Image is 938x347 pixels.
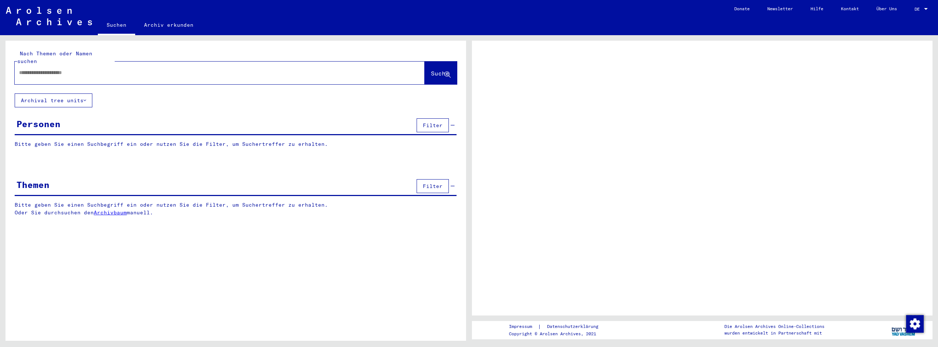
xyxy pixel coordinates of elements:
[15,201,457,217] p: Bitte geben Sie einen Suchbegriff ein oder nutzen Sie die Filter, um Suchertreffer zu erhalten. O...
[16,117,60,130] div: Personen
[541,323,607,331] a: Datenschutzerklärung
[15,140,457,148] p: Bitte geben Sie einen Suchbegriff ein oder nutzen Sie die Filter, um Suchertreffer zu erhalten.
[915,7,923,12] span: DE
[135,16,202,34] a: Archiv erkunden
[431,70,449,77] span: Suche
[724,330,824,336] p: wurden entwickelt in Partnerschaft mit
[509,323,538,331] a: Impressum
[15,93,92,107] button: Archival tree units
[94,209,127,216] a: Archivbaum
[423,183,443,189] span: Filter
[509,323,607,331] div: |
[724,323,824,330] p: Die Arolsen Archives Online-Collections
[417,179,449,193] button: Filter
[16,178,49,191] div: Themen
[17,50,92,64] mat-label: Nach Themen oder Namen suchen
[6,7,92,25] img: Arolsen_neg.svg
[98,16,135,35] a: Suchen
[417,118,449,132] button: Filter
[423,122,443,129] span: Filter
[509,331,607,337] p: Copyright © Arolsen Archives, 2021
[906,315,924,333] img: Zustimmung ändern
[425,62,457,84] button: Suche
[906,315,923,332] div: Zustimmung ändern
[890,321,917,339] img: yv_logo.png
